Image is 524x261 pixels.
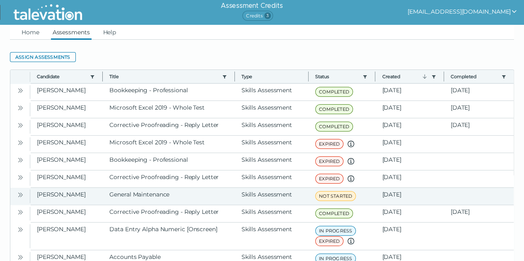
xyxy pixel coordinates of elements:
[375,153,444,170] clr-dg-cell: [DATE]
[103,84,234,101] clr-dg-cell: Bookkeeping - Professional
[242,11,273,21] span: Credits
[30,205,103,222] clr-dg-cell: [PERSON_NAME]
[235,118,309,135] clr-dg-cell: Skills Assessment
[315,208,353,218] span: COMPLETED
[10,52,76,62] button: Assign assessments
[17,254,24,261] cds-icon: Open
[17,157,24,163] cds-icon: Open
[30,153,103,170] clr-dg-cell: [PERSON_NAME]
[30,136,103,153] clr-dg-cell: [PERSON_NAME]
[232,67,237,85] button: Column resize handle
[15,103,25,113] button: Open
[103,118,234,135] clr-dg-cell: Corrective Proofreading - Reply Letter
[375,188,444,205] clr-dg-cell: [DATE]
[15,207,25,217] button: Open
[103,136,234,153] clr-dg-cell: Microsoft Excel 2019 - Whole Test
[315,174,343,184] span: EXPIRED
[101,25,118,40] a: Help
[315,73,359,80] button: Status
[17,226,24,233] cds-icon: Open
[51,25,92,40] a: Assessments
[306,67,311,85] button: Column resize handle
[17,105,24,111] cds-icon: Open
[17,122,24,129] cds-icon: Open
[17,209,24,216] cds-icon: Open
[235,188,309,205] clr-dg-cell: Skills Assessment
[372,67,378,85] button: Column resize handle
[315,226,356,236] span: IN PROGRESS
[375,223,444,250] clr-dg-cell: [DATE]
[103,101,234,118] clr-dg-cell: Microsoft Excel 2019 - Whole Test
[103,223,234,250] clr-dg-cell: Data Entry Alpha Numeric [Onscreen]
[444,101,514,118] clr-dg-cell: [DATE]
[100,67,105,85] button: Column resize handle
[109,73,218,80] button: Title
[315,236,343,246] span: EXPIRED
[315,139,343,149] span: EXPIRED
[17,174,24,181] cds-icon: Open
[30,223,103,250] clr-dg-cell: [PERSON_NAME]
[375,205,444,222] clr-dg-cell: [DATE]
[17,139,24,146] cds-icon: Open
[375,118,444,135] clr-dg-cell: [DATE]
[20,25,41,40] a: Home
[444,118,514,135] clr-dg-cell: [DATE]
[17,192,24,198] cds-icon: Open
[17,87,24,94] cds-icon: Open
[315,191,356,201] span: NOT STARTED
[235,153,309,170] clr-dg-cell: Skills Assessment
[241,73,302,80] span: Type
[15,189,25,199] button: Open
[30,170,103,187] clr-dg-cell: [PERSON_NAME]
[221,1,283,11] h6: Assessment Credits
[444,84,514,101] clr-dg-cell: [DATE]
[15,120,25,130] button: Open
[15,155,25,165] button: Open
[315,156,343,166] span: EXPIRED
[441,67,447,85] button: Column resize handle
[235,101,309,118] clr-dg-cell: Skills Assessment
[235,136,309,153] clr-dg-cell: Skills Assessment
[235,84,309,101] clr-dg-cell: Skills Assessment
[30,101,103,118] clr-dg-cell: [PERSON_NAME]
[30,188,103,205] clr-dg-cell: [PERSON_NAME]
[315,87,353,97] span: COMPLETED
[103,205,234,222] clr-dg-cell: Corrective Proofreading - Reply Letter
[103,153,234,170] clr-dg-cell: Bookkeeping - Professional
[375,101,444,118] clr-dg-cell: [DATE]
[451,73,498,80] button: Completed
[444,205,514,222] clr-dg-cell: [DATE]
[375,136,444,153] clr-dg-cell: [DATE]
[15,224,25,234] button: Open
[10,2,86,23] img: Talevation_Logo_Transparent_white.png
[15,172,25,182] button: Open
[15,85,25,95] button: Open
[375,84,444,101] clr-dg-cell: [DATE]
[235,223,309,250] clr-dg-cell: Skills Assessment
[235,170,309,187] clr-dg-cell: Skills Assessment
[382,73,427,80] button: Created
[408,7,517,17] button: show user actions
[30,118,103,135] clr-dg-cell: [PERSON_NAME]
[235,205,309,222] clr-dg-cell: Skills Assessment
[37,73,87,80] button: Candidate
[315,104,353,114] span: COMPLETED
[103,170,234,187] clr-dg-cell: Corrective Proofreading - Reply Letter
[315,122,353,132] span: COMPLETED
[15,137,25,147] button: Open
[264,12,271,19] span: 3
[375,170,444,187] clr-dg-cell: [DATE]
[103,188,234,205] clr-dg-cell: General Maintenance
[30,84,103,101] clr-dg-cell: [PERSON_NAME]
